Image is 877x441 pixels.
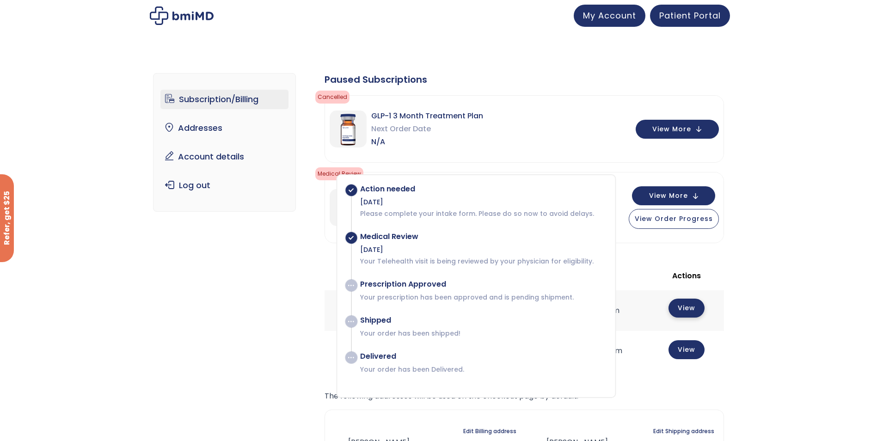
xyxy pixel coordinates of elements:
[160,176,288,195] a: Log out
[635,214,713,223] span: View Order Progress
[360,245,606,254] div: [DATE]
[659,10,721,21] span: Patient Portal
[360,232,606,241] div: Medical Review
[574,5,645,27] a: My Account
[360,329,606,338] p: Your order has been shipped!
[360,293,606,302] p: Your prescription has been approved and is pending shipment.
[325,390,724,403] p: The following addresses will be used on the checkout page by default.
[371,135,483,148] span: N/A
[360,280,606,289] div: Prescription Approved
[160,90,288,109] a: Subscription/Billing
[649,193,688,199] span: View More
[160,147,288,166] a: Account details
[632,186,715,205] button: View More
[629,209,719,229] button: View Order Progress
[360,197,606,207] div: [DATE]
[360,257,606,266] p: Your Telehealth visit is being reviewed by your physician for eligibility.
[330,189,367,226] img: GLP-1 Monthly Treatment Plan
[330,110,367,147] img: GLP-1 3 Month Treatment Plan
[360,209,606,218] p: Please complete your intake form. Please do so now to avoid delays.
[672,270,701,281] span: Actions
[668,340,705,359] a: View
[668,299,705,318] a: View
[315,91,350,104] span: cancelled
[153,73,296,212] nav: Account pages
[650,5,730,27] a: Patient Portal
[160,118,288,138] a: Addresses
[371,122,483,135] span: Next Order Date
[652,126,691,132] span: View More
[360,365,606,374] p: Your order has been Delivered.
[371,110,483,122] span: GLP-1 3 Month Treatment Plan
[360,184,606,194] div: Action needed
[150,6,214,25] img: My account
[583,10,636,21] span: My Account
[463,425,516,438] a: Edit Billing address
[360,352,606,361] div: Delivered
[636,120,719,139] button: View More
[360,316,606,325] div: Shipped
[315,167,363,180] span: Medical Review
[653,425,714,438] a: Edit Shipping address
[325,73,724,86] div: Paused Subscriptions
